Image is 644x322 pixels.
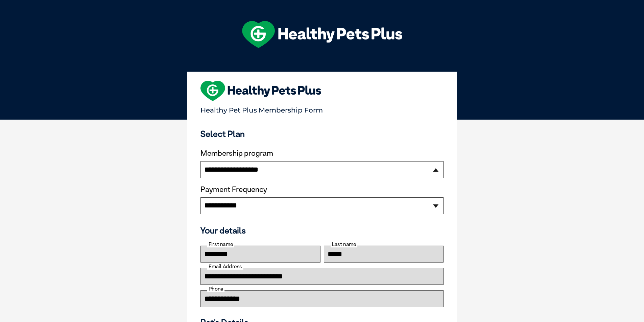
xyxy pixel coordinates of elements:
[207,264,243,270] label: Email Address
[207,241,234,247] label: First name
[200,103,444,114] p: Healthy Pet Plus Membership Form
[331,241,357,247] label: Last name
[200,149,444,158] label: Membership program
[200,81,321,101] img: heart-shape-hpp-logo-large.png
[242,21,402,48] img: hpp-logo-landscape-green-white.png
[200,185,267,194] label: Payment Frequency
[207,286,224,292] label: Phone
[200,129,444,139] h3: Select Plan
[200,225,444,236] h3: Your details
